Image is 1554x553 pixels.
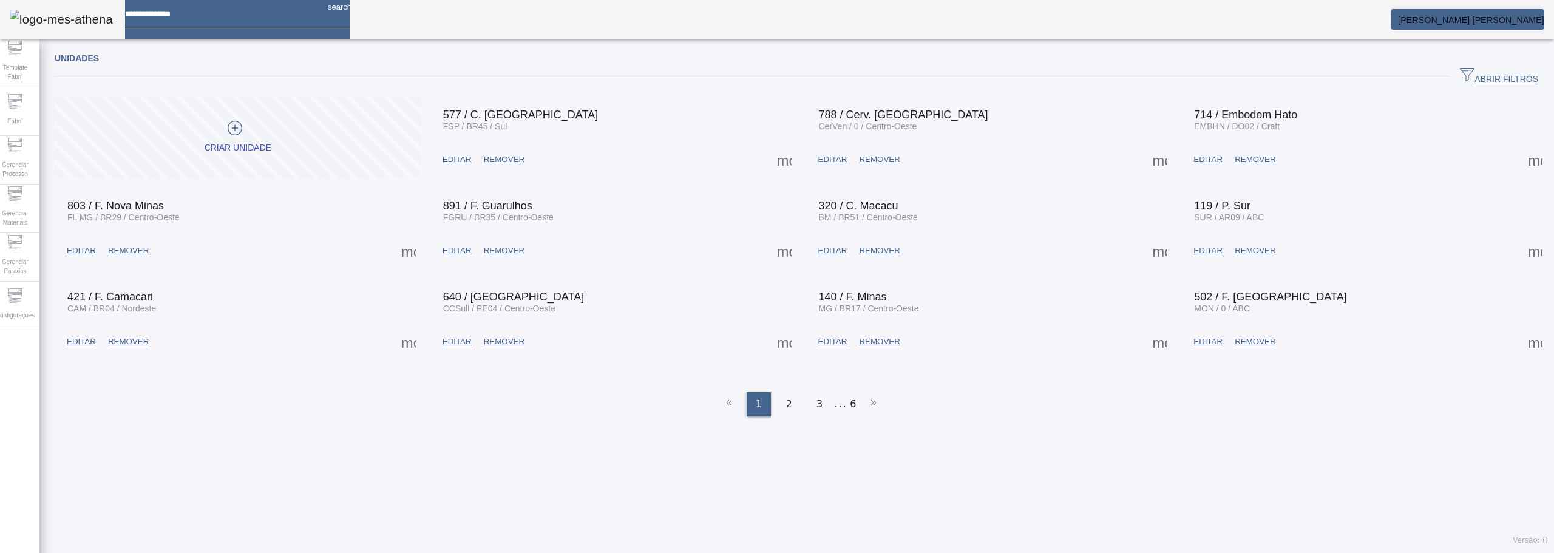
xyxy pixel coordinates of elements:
[443,154,472,166] span: EDITAR
[1194,109,1297,121] span: 714 / Embodom Hato
[443,109,598,121] span: 577 / C. [GEOGRAPHIC_DATA]
[1149,149,1170,171] button: Mais
[1229,331,1281,353] button: REMOVER
[819,200,898,212] span: 320 / C. Macacu
[443,291,584,303] span: 640 / [GEOGRAPHIC_DATA]
[4,113,26,129] span: Fabril
[1194,121,1280,131] span: EMBHN / DO02 / Craft
[812,331,853,353] button: EDITAR
[859,154,900,166] span: REMOVER
[1460,67,1538,86] span: ABRIR FILTROS
[1194,304,1250,313] span: MON / 0 / ABC
[67,200,164,212] span: 803 / F. Nova Minas
[102,240,155,262] button: REMOVER
[853,331,906,353] button: REMOVER
[443,200,532,212] span: 891 / F. Guarulhos
[478,149,531,171] button: REMOVER
[484,336,524,348] span: REMOVER
[819,304,919,313] span: MG / BR17 / Centro-Oeste
[1193,154,1223,166] span: EDITAR
[1194,200,1250,212] span: 119 / P. Sur
[61,240,102,262] button: EDITAR
[67,212,180,222] span: FL MG / BR29 / Centro-Oeste
[484,154,524,166] span: REMOVER
[819,121,917,131] span: CerVen / 0 / Centro-Oeste
[1229,240,1281,262] button: REMOVER
[67,245,96,257] span: EDITAR
[1187,149,1229,171] button: EDITAR
[853,240,906,262] button: REMOVER
[1235,245,1275,257] span: REMOVER
[1524,331,1546,353] button: Mais
[818,336,847,348] span: EDITAR
[436,149,478,171] button: EDITAR
[67,336,96,348] span: EDITAR
[1193,336,1223,348] span: EDITAR
[108,245,149,257] span: REMOVER
[443,121,507,131] span: FSP / BR45 / Sul
[436,240,478,262] button: EDITAR
[108,336,149,348] span: REMOVER
[773,149,795,171] button: Mais
[812,149,853,171] button: EDITAR
[1149,331,1170,353] button: Mais
[398,240,419,262] button: Mais
[484,245,524,257] span: REMOVER
[1187,240,1229,262] button: EDITAR
[1229,149,1281,171] button: REMOVER
[835,392,847,416] li: ...
[819,109,988,121] span: 788 / Cerv. [GEOGRAPHIC_DATA]
[436,331,478,353] button: EDITAR
[1450,66,1548,87] button: ABRIR FILTROS
[853,149,906,171] button: REMOVER
[818,245,847,257] span: EDITAR
[61,331,102,353] button: EDITAR
[67,304,156,313] span: CAM / BR04 / Nordeste
[443,245,472,257] span: EDITAR
[102,331,155,353] button: REMOVER
[818,154,847,166] span: EDITAR
[478,240,531,262] button: REMOVER
[850,392,856,416] li: 6
[1235,154,1275,166] span: REMOVER
[859,336,900,348] span: REMOVER
[1524,149,1546,171] button: Mais
[819,212,918,222] span: BM / BR51 / Centro-Oeste
[1194,212,1264,222] span: SUR / AR09 / ABC
[1187,331,1229,353] button: EDITAR
[443,212,554,222] span: FGRU / BR35 / Centro-Oeste
[55,53,99,63] span: Unidades
[1398,15,1544,25] span: [PERSON_NAME] [PERSON_NAME]
[773,331,795,353] button: Mais
[1193,245,1223,257] span: EDITAR
[819,291,887,303] span: 140 / F. Minas
[398,331,419,353] button: Mais
[1194,291,1346,303] span: 502 / F. [GEOGRAPHIC_DATA]
[1513,536,1548,545] span: Versão: ()
[55,97,421,178] button: Criar unidade
[478,331,531,353] button: REMOVER
[812,240,853,262] button: EDITAR
[1149,240,1170,262] button: Mais
[816,397,823,412] span: 3
[773,240,795,262] button: Mais
[10,10,113,29] img: logo-mes-athena
[1524,240,1546,262] button: Mais
[443,304,555,313] span: CCSull / PE04 / Centro-Oeste
[786,397,792,412] span: 2
[859,245,900,257] span: REMOVER
[443,336,472,348] span: EDITAR
[67,291,153,303] span: 421 / F. Camacari
[1235,336,1275,348] span: REMOVER
[205,142,271,154] div: Criar unidade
